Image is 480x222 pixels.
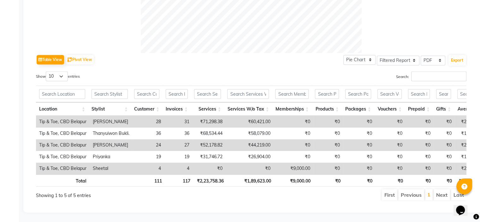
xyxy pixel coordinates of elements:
[164,139,193,151] td: 27
[434,139,455,151] td: ₹0
[164,116,193,128] td: 31
[374,102,405,116] th: Vouchers: activate to sort column ascending
[406,116,434,128] td: ₹0
[191,102,224,116] th: Services: activate to sort column ascending
[37,55,64,64] button: Table View
[408,89,430,99] input: Search Prepaid
[274,151,313,163] td: ₹0
[36,174,90,187] th: Total
[226,116,274,128] td: ₹60,421.00
[313,128,343,139] td: ₹0
[226,128,274,139] td: ₹58,079.00
[272,102,312,116] th: Memberships: activate to sort column ascending
[313,163,343,174] td: ₹0
[193,163,226,174] td: ₹0
[344,174,376,187] th: ₹0
[406,151,434,163] td: ₹0
[133,128,164,139] td: 36
[405,102,433,116] th: Prepaid: activate to sort column ascending
[406,174,434,187] th: ₹0
[342,102,374,116] th: Packages: activate to sort column ascending
[315,89,339,99] input: Search Products
[226,139,274,151] td: ₹44,219.00
[88,102,131,116] th: Stylist: activate to sort column ascending
[434,116,455,128] td: ₹0
[375,116,406,128] td: ₹0
[406,163,434,174] td: ₹0
[193,116,226,128] td: ₹71,298.38
[345,89,371,99] input: Search Packages
[375,128,406,139] td: ₹0
[396,71,466,81] label: Search:
[193,151,226,163] td: ₹31,746.72
[133,151,164,163] td: 19
[68,57,72,62] img: pivot.png
[434,128,455,139] td: ₹0
[90,116,133,128] td: [PERSON_NAME]
[36,139,90,151] td: Tip & Toe, CBD Belapur
[313,139,343,151] td: ₹0
[36,102,88,116] th: Location: activate to sort column ascending
[313,116,343,128] td: ₹0
[36,151,90,163] td: Tip & Toe, CBD Belapur
[427,191,430,198] a: 1
[131,102,163,116] th: Customer: activate to sort column ascending
[46,71,68,81] select: Showentries
[165,174,193,187] th: 117
[133,139,164,151] td: 24
[194,89,221,99] input: Search Services
[90,163,133,174] td: Sheetal
[163,102,191,116] th: Invoices: activate to sort column ascending
[376,174,406,187] th: ₹0
[92,89,128,99] input: Search Stylist
[227,174,274,187] th: ₹1,89,623.00
[90,128,133,139] td: Thanyuiwon Bukli.
[275,89,309,99] input: Search Memberships
[406,128,434,139] td: ₹0
[406,139,434,151] td: ₹0
[313,151,343,163] td: ₹0
[434,163,455,174] td: ₹0
[434,151,455,163] td: ₹0
[274,163,313,174] td: ₹9,000.00
[343,163,375,174] td: ₹0
[36,128,90,139] td: Tip & Toe, CBD Belapur
[448,55,466,66] button: Export
[226,151,274,163] td: ₹26,904.00
[133,116,164,128] td: 28
[90,139,133,151] td: [PERSON_NAME]
[274,174,314,187] th: ₹9,000.00
[375,139,406,151] td: ₹0
[227,89,269,99] input: Search Services W/o Tax
[36,71,80,81] label: Show entries
[343,116,375,128] td: ₹0
[90,151,133,163] td: Priyanka
[343,151,375,163] td: ₹0
[274,128,313,139] td: ₹0
[164,163,193,174] td: 4
[312,102,342,116] th: Products: activate to sort column ascending
[377,89,402,99] input: Search Vouchers
[375,163,406,174] td: ₹0
[375,151,406,163] td: ₹0
[343,139,375,151] td: ₹0
[436,89,451,99] input: Search Gifts
[314,174,344,187] th: ₹0
[36,116,90,128] td: Tip & Toe, CBD Belapur
[226,163,274,174] td: ₹0
[166,89,188,99] input: Search Invoices
[133,163,164,174] td: 4
[39,89,85,99] input: Search Location
[434,174,455,187] th: ₹0
[224,102,272,116] th: Services W/o Tax: activate to sort column ascending
[164,128,193,139] td: 36
[453,197,474,216] iframe: chat widget
[66,55,94,64] button: Pivot View
[193,139,226,151] td: ₹52,178.82
[274,139,313,151] td: ₹0
[134,89,159,99] input: Search Customer
[193,174,227,187] th: ₹2,23,758.36
[133,174,165,187] th: 111
[164,151,193,163] td: 19
[36,189,210,199] div: Showing 1 to 5 of 5 entries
